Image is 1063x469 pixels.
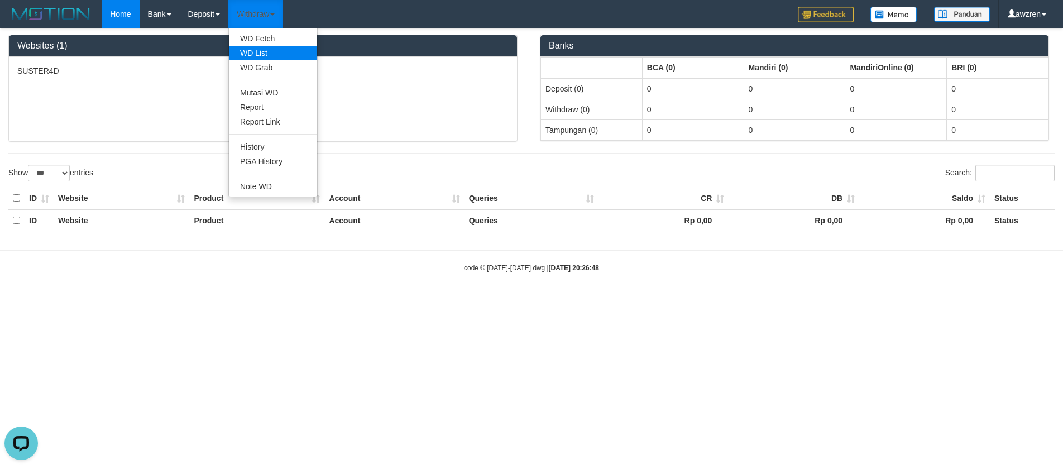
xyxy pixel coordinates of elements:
[541,57,643,78] th: Group: activate to sort column ascending
[947,99,1048,119] td: 0
[744,78,845,99] td: 0
[870,7,917,22] img: Button%20Memo.svg
[54,209,189,231] th: Website
[541,78,643,99] td: Deposit (0)
[8,6,93,22] img: MOTION_logo.png
[464,264,599,272] small: code © [DATE]-[DATE] dwg |
[324,209,464,231] th: Account
[549,264,599,272] strong: [DATE] 20:26:48
[990,188,1055,209] th: Status
[642,119,744,140] td: 0
[541,99,643,119] td: Withdraw (0)
[798,7,854,22] img: Feedback.jpg
[945,165,1055,181] label: Search:
[845,78,947,99] td: 0
[229,154,317,169] a: PGA History
[25,188,54,209] th: ID
[25,209,54,231] th: ID
[845,99,947,119] td: 0
[947,78,1048,99] td: 0
[541,119,643,140] td: Tampungan (0)
[642,99,744,119] td: 0
[8,165,93,181] label: Show entries
[229,60,317,75] a: WD Grab
[465,209,598,231] th: Queries
[4,4,38,38] button: Open LiveChat chat widget
[975,165,1055,181] input: Search:
[744,57,845,78] th: Group: activate to sort column ascending
[642,78,744,99] td: 0
[465,188,598,209] th: Queries
[947,57,1048,78] th: Group: activate to sort column ascending
[598,188,729,209] th: CR
[744,119,845,140] td: 0
[859,188,990,209] th: Saldo
[845,119,947,140] td: 0
[549,41,1040,51] h3: Banks
[598,209,729,231] th: Rp 0,00
[54,188,189,209] th: Website
[729,209,859,231] th: Rp 0,00
[934,7,990,22] img: panduan.png
[642,57,744,78] th: Group: activate to sort column ascending
[229,114,317,129] a: Report Link
[947,119,1048,140] td: 0
[17,65,509,76] p: SUSTER4D
[28,165,70,181] select: Showentries
[189,209,324,231] th: Product
[990,209,1055,231] th: Status
[17,41,509,51] h3: Websites (1)
[229,85,317,100] a: Mutasi WD
[229,100,317,114] a: Report
[229,179,317,194] a: Note WD
[229,46,317,60] a: WD List
[729,188,859,209] th: DB
[189,188,324,209] th: Product
[324,188,464,209] th: Account
[744,99,845,119] td: 0
[859,209,990,231] th: Rp 0,00
[229,140,317,154] a: History
[229,31,317,46] a: WD Fetch
[845,57,947,78] th: Group: activate to sort column ascending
